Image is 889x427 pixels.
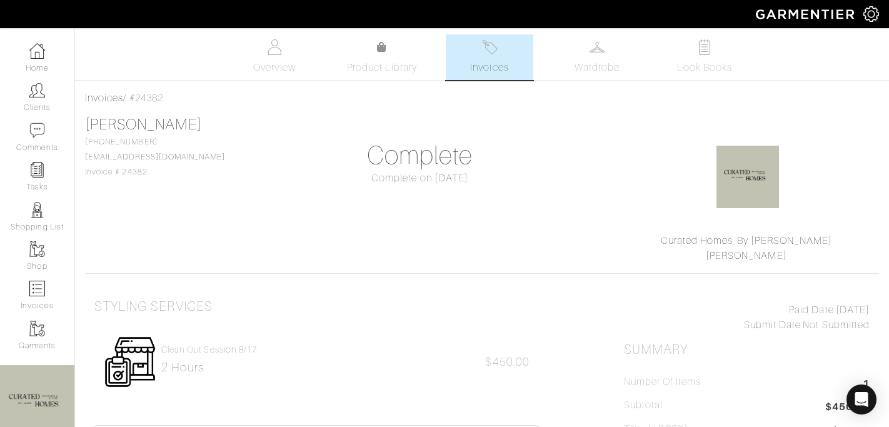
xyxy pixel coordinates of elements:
img: basicinfo-40fd8af6dae0f16599ec9e87c0ef1c0a1fdea2edbe929e3d69a839185d80c458.svg [267,39,283,55]
img: orders-27d20c2124de7fd6de4e0e44c1d41de31381a507db9b33961299e4e07d508b8c.svg [482,39,498,55]
h2: Summary [624,342,870,358]
a: Overview [231,34,318,80]
img: stylists-icon-eb353228a002819b7ec25b43dbf5f0378dd9e0616d9560372ff212230b889e62.png [29,202,45,218]
img: gear-icon-white-bd11855cb880d31180b6d7d6211b90ccbf57a29d726f0c71d8c61bd08dd39cc2.png [863,6,879,22]
div: Complete on [DATE] [297,171,543,186]
h1: Complete [297,141,543,171]
span: Product Library [347,60,418,75]
h3: Styling Services [94,299,213,314]
img: dashboard-icon-dbcd8f5a0b271acd01030246c82b418ddd0df26cd7fceb0bd07c9910d44c42f6.png [29,43,45,59]
a: Clean Out Session 8/17 2 Hours [161,344,257,374]
h5: Number of Items [624,376,701,388]
img: wardrobe-487a4870c1b7c33e795ec22d11cfc2ed9d08956e64fb3008fe2437562e282088.svg [590,39,605,55]
img: orders-icon-0abe47150d42831381b5fb84f609e132dff9fe21cb692f30cb5eec754e2cba89.png [29,281,45,296]
div: / #24382 [85,91,879,106]
img: garmentier-logo-header-white-b43fb05a5012e4ada735d5af1a66efaba907eab6374d6393d1fbf88cb4ef424d.png [750,3,863,25]
div: Open Intercom Messenger [846,384,876,414]
a: [EMAIL_ADDRESS][DOMAIN_NAME] [85,153,225,161]
img: garments-icon-b7da505a4dc4fd61783c78ac3ca0ef83fa9d6f193b1c9dc38574b1d14d53ca28.png [29,241,45,257]
span: Look Books [677,60,733,75]
span: [PHONE_NUMBER] Invoice # 24382 [85,138,225,176]
a: Invoices [85,93,123,104]
a: [PERSON_NAME] [85,116,202,133]
a: Curated Homes, By [PERSON_NAME] [661,235,833,246]
h4: Clean Out Session 8/17 [161,344,257,355]
img: garments-icon-b7da505a4dc4fd61783c78ac3ca0ef83fa9d6f193b1c9dc38574b1d14d53ca28.png [29,321,45,336]
span: $450.00 [825,399,870,416]
span: Paid Date: [789,304,836,316]
a: Look Books [661,34,748,80]
img: reminder-icon-8004d30b9f0a5d33ae49ab947aed9ed385cf756f9e5892f1edd6e32f2345188e.png [29,162,45,178]
span: Invoices [470,60,508,75]
span: Submit Date: [744,319,803,331]
img: clients-icon-6bae9207a08558b7cb47a8932f037763ab4055f8c8b6bfacd5dc20c3e0201464.png [29,83,45,98]
h2: 2 Hours [161,360,257,374]
div: [DATE] Not Submitted [624,303,870,333]
img: Womens_Service-b2905c8a555b134d70f80a63ccd9711e5cb40bac1cff00c12a43f244cd2c1cd3.png [104,336,156,388]
span: $450.00 [485,356,529,368]
img: comment-icon-a0a6a9ef722e966f86d9cbdc48e553b5cf19dbc54f86b18d962a5391bc8f6eb6.png [29,123,45,138]
img: todo-9ac3debb85659649dc8f770b8b6100bb5dab4b48dedcbae339e5042a72dfd3cc.svg [697,39,713,55]
img: f1sLSt6sjhtqviGWfno3z99v.jpg [716,146,779,208]
a: [PERSON_NAME] [706,250,787,261]
span: Wardrobe [575,60,620,75]
h5: Subtotal [624,399,663,411]
span: 1 [863,376,870,393]
a: Product Library [338,40,426,75]
a: Wardrobe [553,34,641,80]
a: Invoices [446,34,533,80]
span: Overview [253,60,295,75]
